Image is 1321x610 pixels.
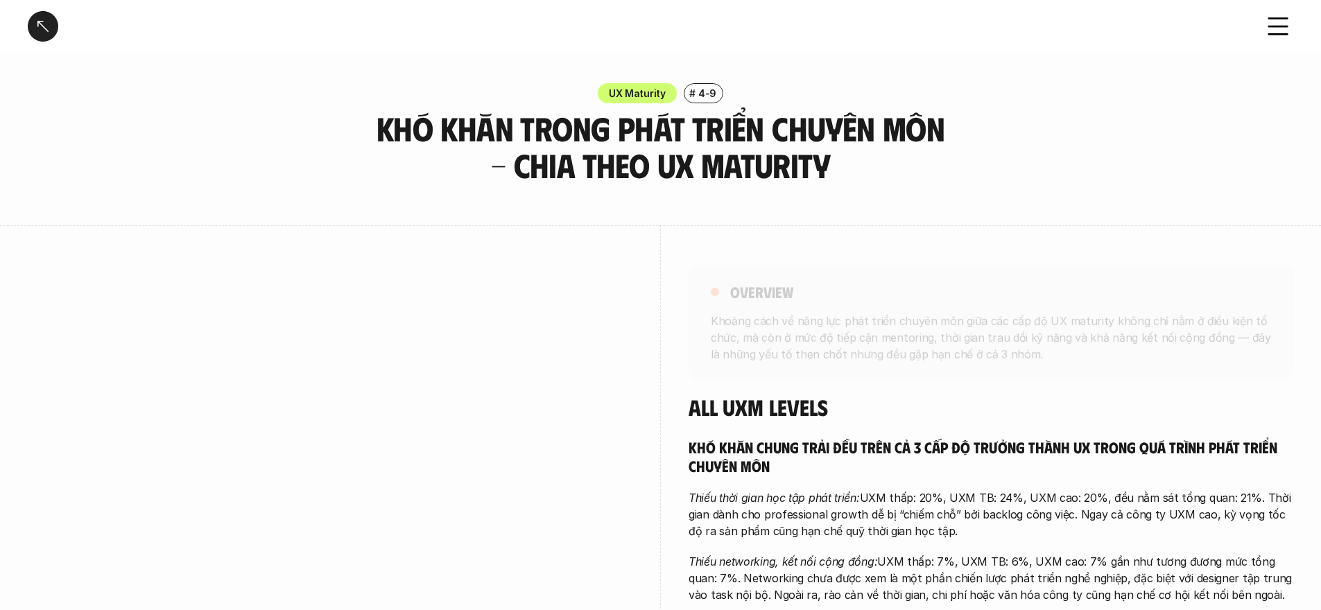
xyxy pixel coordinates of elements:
em: Thiếu networking, kết nối cộng đồng: [689,555,877,568]
h3: Khó khăn trong phát triển chuyên môn - Chia theo UX Maturity [366,110,956,184]
h5: Khó khăn chung trải đều trên cả 3 cấp độ trưởng thành UX trong quá trình phát triển chuyên môn [689,437,1293,476]
p: 4-9 [698,86,716,101]
p: UXM thấp: 7%, UXM TB: 6%, UXM cao: 7% gần như tương đương mức tổng quan: 7%. Networking chưa được... [689,553,1293,603]
em: Thiếu thời gian học tập phát triển: [689,491,860,505]
p: UX Maturity [609,86,666,101]
h5: overview [730,281,793,301]
h4: All UXM levels [689,394,1293,420]
p: UXM thấp: 20%, UXM TB: 24%, UXM cao: 20%, đều nằm sát tổng quan: 21%. Thời gian dành cho professi... [689,489,1293,539]
h6: # [689,88,696,98]
p: Khoảng cách về năng lực phát triển chuyên môn giữa các cấp độ UX maturity không chỉ nằm ở điều ki... [711,312,1271,362]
